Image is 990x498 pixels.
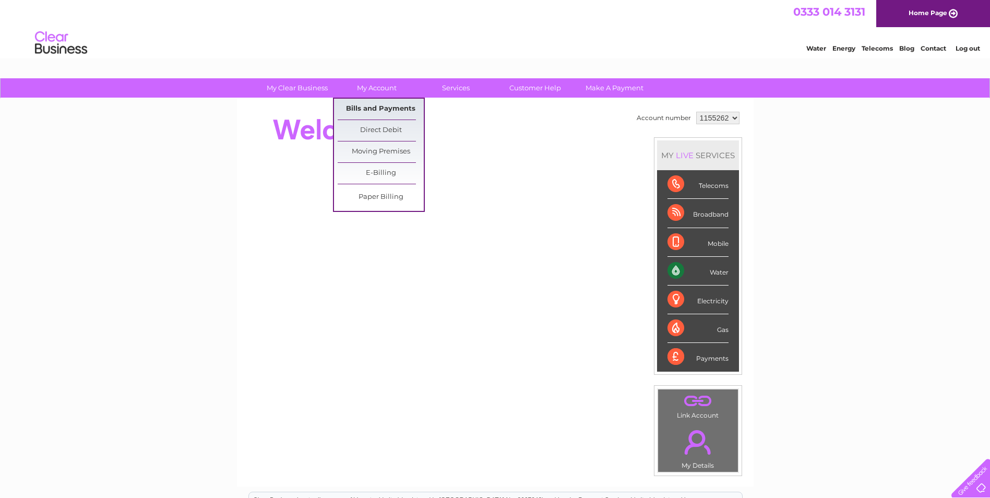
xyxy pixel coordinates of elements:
[492,78,578,98] a: Customer Help
[661,392,735,410] a: .
[34,27,88,59] img: logo.png
[333,78,420,98] a: My Account
[571,78,658,98] a: Make A Payment
[667,228,729,257] div: Mobile
[338,99,424,120] a: Bills and Payments
[634,109,694,127] td: Account number
[921,44,946,52] a: Contact
[793,5,865,18] a: 0333 014 3131
[338,141,424,162] a: Moving Premises
[899,44,914,52] a: Blog
[862,44,893,52] a: Telecoms
[338,163,424,184] a: E-Billing
[832,44,855,52] a: Energy
[667,286,729,314] div: Electricity
[667,343,729,371] div: Payments
[658,389,738,422] td: Link Account
[661,424,735,460] a: .
[667,170,729,199] div: Telecoms
[658,421,738,472] td: My Details
[338,187,424,208] a: Paper Billing
[674,150,696,160] div: LIVE
[667,257,729,286] div: Water
[249,6,742,51] div: Clear Business is a trading name of Verastar Limited (registered in [GEOGRAPHIC_DATA] No. 3667643...
[806,44,826,52] a: Water
[413,78,499,98] a: Services
[338,120,424,141] a: Direct Debit
[667,199,729,228] div: Broadband
[254,78,340,98] a: My Clear Business
[956,44,980,52] a: Log out
[667,314,729,343] div: Gas
[657,140,739,170] div: MY SERVICES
